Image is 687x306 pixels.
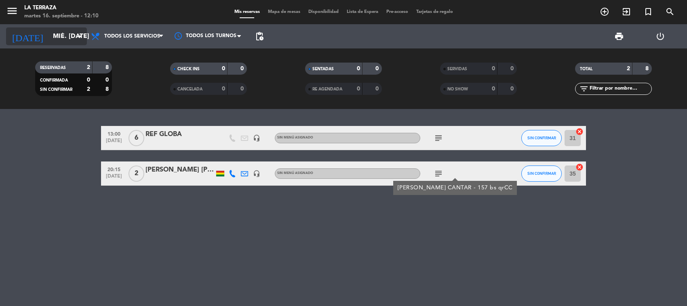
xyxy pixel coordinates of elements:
span: 13:00 [104,129,124,138]
span: Pre-acceso [382,10,412,14]
button: SIN CONFIRMAR [521,130,562,146]
strong: 0 [357,86,360,92]
span: SERVIDAS [447,67,467,71]
strong: 0 [105,77,110,83]
span: Disponibilidad [304,10,343,14]
span: Mapa de mesas [264,10,304,14]
strong: 8 [105,86,110,92]
strong: 8 [645,66,650,71]
input: Filtrar por nombre... [589,84,651,93]
span: 2 [129,166,144,182]
span: SIN CONFIRMAR [527,171,556,176]
div: La Terraza [24,4,99,12]
span: Sin menú asignado [277,172,313,175]
i: subject [434,133,443,143]
i: arrow_drop_down [75,31,85,41]
i: turned_in_not [643,7,653,17]
i: search [665,7,675,17]
i: headset_mic [253,170,260,177]
span: print [614,31,624,41]
div: martes 16. septiembre - 12:10 [24,12,99,20]
div: [PERSON_NAME] [PERSON_NAME] [145,165,214,175]
strong: 0 [222,66,225,71]
strong: 2 [87,86,90,92]
span: RE AGENDADA [312,87,342,91]
strong: 0 [510,86,515,92]
i: power_settings_new [655,31,665,41]
span: SENTADAS [312,67,334,71]
i: add_circle_outline [600,7,609,17]
strong: 0 [492,86,495,92]
strong: 0 [375,86,380,92]
div: REF GLOBA [145,129,214,140]
div: [PERSON_NAME] CANTAR - 157 bs qrCC [398,184,513,192]
strong: 0 [87,77,90,83]
strong: 0 [357,66,360,71]
span: Mis reservas [230,10,264,14]
div: LOG OUT [640,24,681,48]
span: [DATE] [104,138,124,147]
i: exit_to_app [622,7,631,17]
strong: 0 [240,66,245,71]
span: SIN CONFIRMAR [40,88,72,92]
button: SIN CONFIRMAR [521,166,562,182]
span: 20:15 [104,164,124,174]
span: Lista de Espera [343,10,382,14]
i: headset_mic [253,134,260,142]
span: RESERVADAS [40,66,66,70]
i: [DATE] [6,27,49,45]
span: Todos los servicios [104,34,160,39]
span: TOTAL [580,67,592,71]
i: filter_list [579,84,589,94]
strong: 0 [492,66,495,71]
span: SIN CONFIRMAR [527,136,556,140]
strong: 0 [222,86,225,92]
strong: 8 [105,65,110,70]
span: [DATE] [104,174,124,183]
i: subject [434,169,443,178]
span: 6 [129,130,144,146]
strong: 0 [510,66,515,71]
i: cancel [575,128,584,136]
strong: 0 [240,86,245,92]
span: Tarjetas de regalo [412,10,457,14]
span: NO SHOW [447,87,468,91]
i: menu [6,5,18,17]
span: pending_actions [255,31,264,41]
strong: 2 [627,66,630,71]
span: Sin menú asignado [277,136,313,139]
i: cancel [575,163,584,171]
strong: 2 [87,65,90,70]
span: CANCELADA [177,87,202,91]
strong: 0 [375,66,380,71]
span: CONFIRMADA [40,78,68,82]
button: menu [6,5,18,20]
span: CHECK INS [177,67,200,71]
